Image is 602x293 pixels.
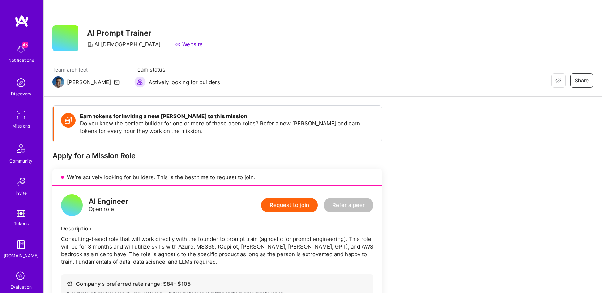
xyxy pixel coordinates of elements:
[17,210,25,217] img: tokens
[80,120,375,135] p: Do you know the perfect builder for one or more of these open roles? Refer a new [PERSON_NAME] an...
[16,189,27,197] div: Invite
[14,76,28,90] img: discovery
[89,198,128,213] div: Open role
[555,78,561,83] i: icon EyeClosed
[14,42,28,56] img: bell
[52,66,120,73] span: Team architect
[324,198,373,212] button: Refer a peer
[52,76,64,88] img: Team Architect
[14,175,28,189] img: Invite
[8,56,34,64] div: Notifications
[87,42,93,47] i: icon CompanyGray
[87,29,203,38] h3: AI Prompt Trainer
[52,169,382,186] div: We’re actively looking for builders. This is the best time to request to join.
[61,225,373,232] div: Description
[14,237,28,252] img: guide book
[61,113,76,128] img: Token icon
[175,40,203,48] a: Website
[9,157,33,165] div: Community
[149,78,220,86] span: Actively looking for builders
[134,66,220,73] span: Team status
[4,252,39,259] div: [DOMAIN_NAME]
[14,14,29,27] img: logo
[61,235,373,266] div: Consulting-based role that will work directly with the founder to prompt train (agnostic for prom...
[89,198,128,205] div: AI Engineer
[14,108,28,122] img: teamwork
[114,79,120,85] i: icon Mail
[11,90,31,98] div: Discovery
[12,140,30,157] img: Community
[575,77,589,84] span: Share
[570,73,593,88] button: Share
[67,281,72,286] i: icon Cash
[80,113,375,120] h4: Earn tokens for inviting a new [PERSON_NAME] to this mission
[261,198,318,212] button: Request to join
[134,76,146,88] img: Actively looking for builders
[14,220,29,227] div: Tokens
[67,78,111,86] div: [PERSON_NAME]
[52,151,382,160] div: Apply for a Mission Role
[67,280,368,288] div: Company’s preferred rate range: $ 84 - $ 105
[14,270,28,283] i: icon SelectionTeam
[87,40,161,48] div: AI [DEMOGRAPHIC_DATA]
[10,283,32,291] div: Evaluation
[12,122,30,130] div: Missions
[22,42,28,48] span: 43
